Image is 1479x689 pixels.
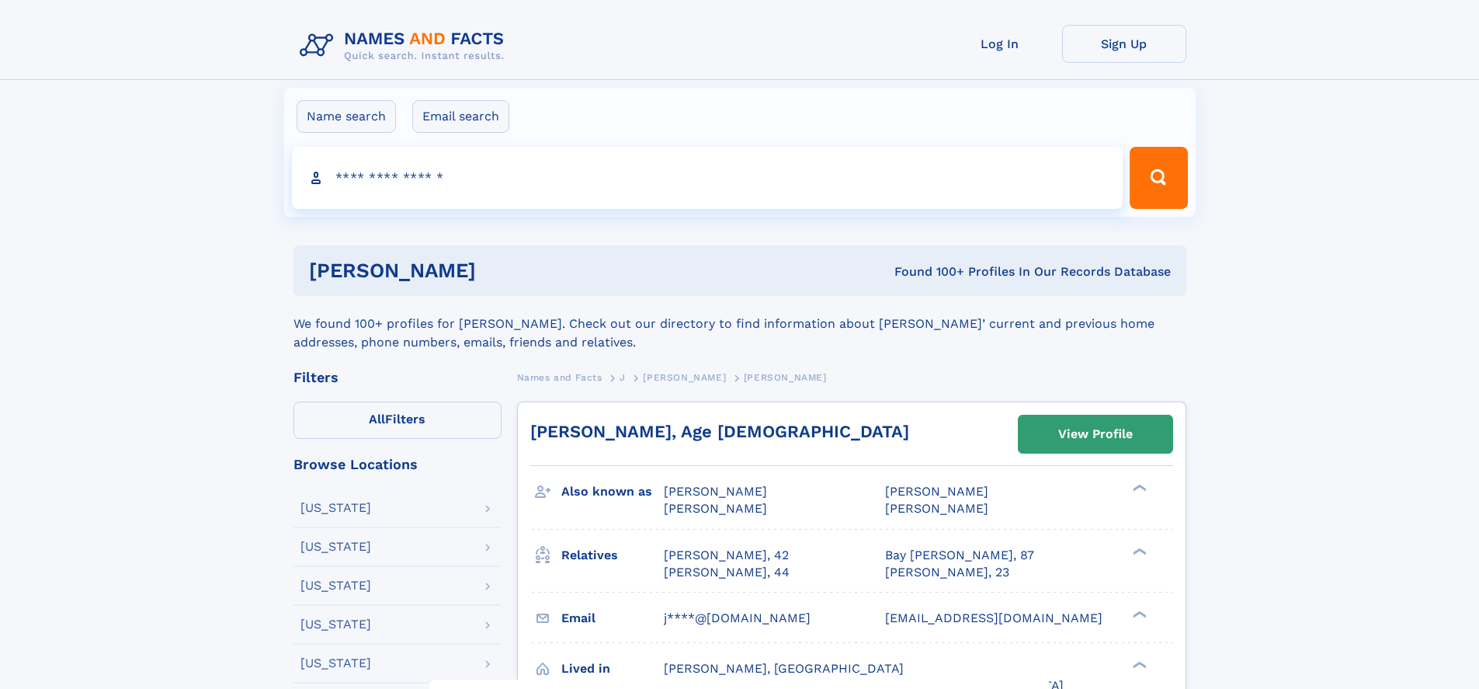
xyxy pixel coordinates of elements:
h3: Lived in [561,656,664,682]
span: [PERSON_NAME], [GEOGRAPHIC_DATA] [664,661,904,676]
span: All [369,412,385,426]
div: Browse Locations [293,458,502,472]
span: [PERSON_NAME] [664,484,767,499]
label: Name search [297,100,396,133]
div: ❯ [1129,659,1147,670]
div: [US_STATE] [300,618,371,631]
div: [US_STATE] [300,502,371,514]
span: [PERSON_NAME] [744,372,827,383]
div: [US_STATE] [300,541,371,553]
span: J [620,372,626,383]
a: [PERSON_NAME], Age [DEMOGRAPHIC_DATA] [530,422,909,441]
a: [PERSON_NAME] [643,367,726,387]
img: Logo Names and Facts [293,25,517,67]
span: [PERSON_NAME] [885,501,988,516]
div: [US_STATE] [300,579,371,592]
span: [PERSON_NAME] [885,484,988,499]
div: [US_STATE] [300,657,371,670]
a: J [620,367,626,387]
div: Found 100+ Profiles In Our Records Database [685,263,1171,280]
a: [PERSON_NAME], 44 [664,564,790,581]
span: [PERSON_NAME] [643,372,726,383]
label: Email search [412,100,509,133]
h1: [PERSON_NAME] [309,261,686,280]
div: ❯ [1129,546,1147,556]
input: search input [292,147,1123,209]
h3: Also known as [561,478,664,505]
a: [PERSON_NAME], 23 [885,564,1009,581]
label: Filters [293,402,502,439]
h3: Email [561,605,664,632]
button: Search Button [1130,147,1187,209]
div: Filters [293,371,502,385]
a: Bay [PERSON_NAME], 87 [885,547,1034,564]
a: Log In [938,25,1062,63]
a: View Profile [1019,416,1172,453]
span: [PERSON_NAME] [664,501,767,516]
span: [EMAIL_ADDRESS][DOMAIN_NAME] [885,611,1102,625]
h3: Relatives [561,542,664,569]
div: View Profile [1058,416,1133,452]
div: ❯ [1129,609,1147,619]
div: We found 100+ profiles for [PERSON_NAME]. Check out our directory to find information about [PERS... [293,296,1186,352]
a: Names and Facts [517,367,602,387]
a: [PERSON_NAME], 42 [664,547,789,564]
div: ❯ [1129,483,1147,493]
a: Sign Up [1062,25,1186,63]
